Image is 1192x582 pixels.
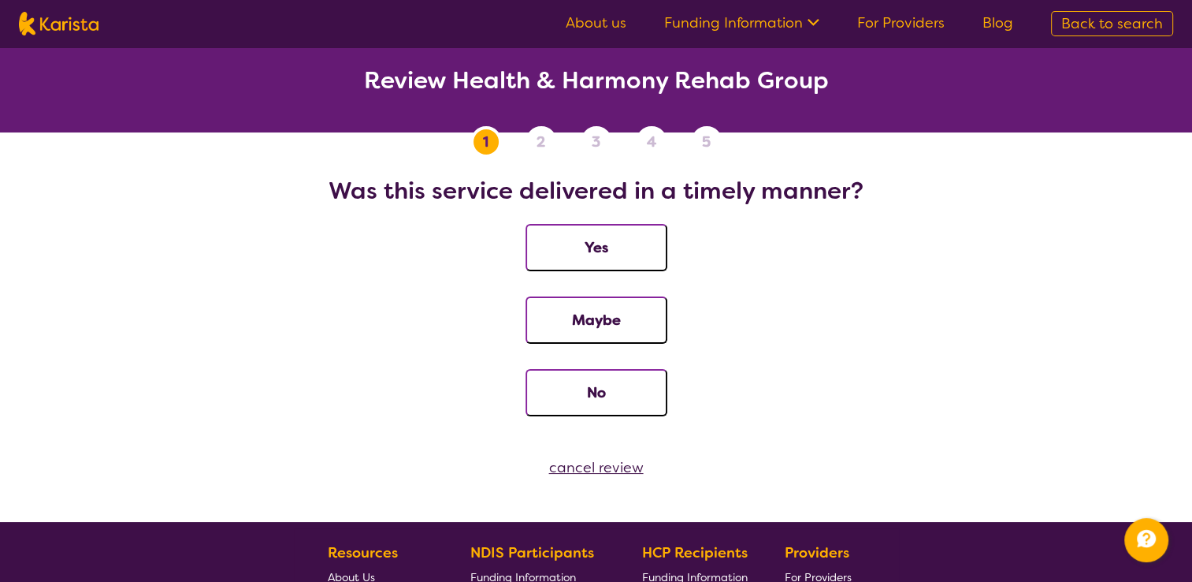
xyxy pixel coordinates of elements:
[19,66,1173,95] h2: Review Health & Harmony Rehab Group
[525,369,667,416] button: No
[785,543,849,562] b: Providers
[664,13,819,32] a: Funding Information
[1061,14,1163,33] span: Back to search
[647,130,656,154] span: 4
[525,224,667,271] button: Yes
[857,13,945,32] a: For Providers
[470,543,594,562] b: NDIS Participants
[1051,11,1173,36] a: Back to search
[537,130,545,154] span: 2
[328,543,398,562] b: Resources
[19,12,98,35] img: Karista logo
[525,297,667,344] button: Maybe
[19,177,1173,205] h2: Was this service delivered in a timely manner?
[702,130,711,154] span: 5
[642,543,748,562] b: HCP Recipients
[592,130,600,154] span: 3
[566,13,626,32] a: About us
[483,130,488,154] span: 1
[982,13,1013,32] a: Blog
[1124,518,1168,562] button: Channel Menu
